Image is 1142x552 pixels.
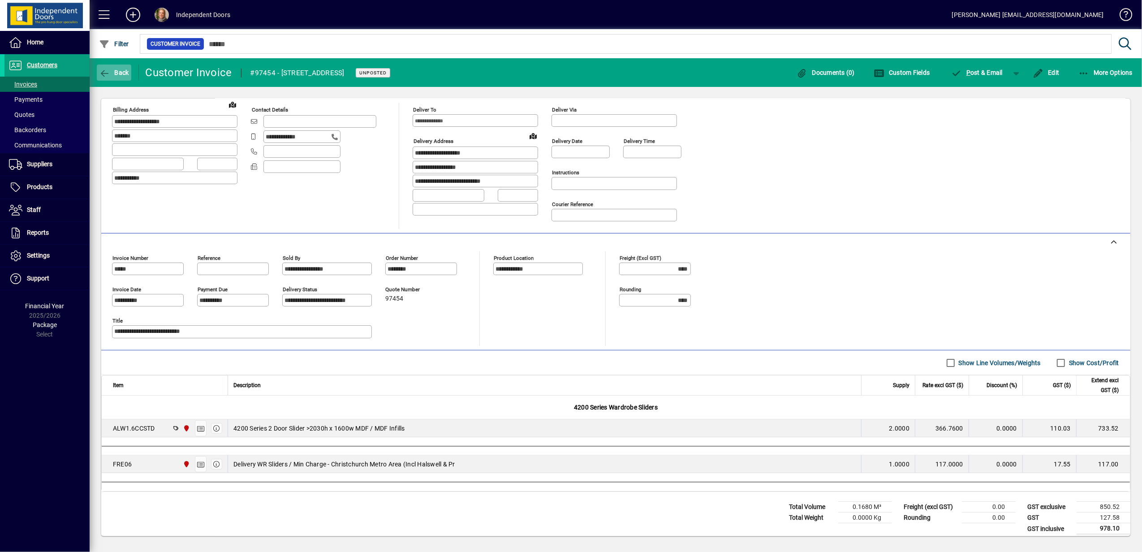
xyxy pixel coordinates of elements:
[4,92,90,107] a: Payments
[385,287,439,293] span: Quote number
[146,65,232,80] div: Customer Invoice
[4,122,90,138] a: Backorders
[957,358,1041,367] label: Show Line Volumes/Weights
[1022,455,1076,473] td: 17.55
[1076,455,1130,473] td: 117.00
[1067,358,1119,367] label: Show Cost/Profit
[151,39,200,48] span: Customer Invoice
[1053,380,1071,390] span: GST ($)
[9,142,62,149] span: Communications
[99,40,129,47] span: Filter
[921,460,963,469] div: 117.0000
[97,65,131,81] button: Back
[4,222,90,244] a: Reports
[225,97,240,112] a: View on map
[951,69,1003,76] span: ost & Email
[359,70,387,76] span: Unposted
[1077,502,1130,513] td: 850.52
[952,8,1104,22] div: [PERSON_NAME] [EMAIL_ADDRESS][DOMAIN_NAME]
[784,502,838,513] td: Total Volume
[874,69,930,76] span: Custom Fields
[620,255,661,261] mat-label: Freight (excl GST)
[838,513,892,523] td: 0.0000 Kg
[27,183,52,190] span: Products
[27,229,49,236] span: Reports
[283,255,300,261] mat-label: Sold by
[784,513,838,523] td: Total Weight
[1078,69,1133,76] span: More Options
[4,107,90,122] a: Quotes
[921,424,963,433] div: 366.7600
[794,65,857,81] button: Documents (0)
[1113,2,1131,31] a: Knowledge Base
[386,255,418,261] mat-label: Order number
[871,65,932,81] button: Custom Fields
[624,138,655,144] mat-label: Delivery time
[97,36,131,52] button: Filter
[1030,65,1062,81] button: Edit
[1076,419,1130,437] td: 733.52
[9,126,46,134] span: Backorders
[889,424,910,433] span: 2.0000
[233,380,261,390] span: Description
[552,138,582,144] mat-label: Delivery date
[552,107,577,113] mat-label: Deliver via
[4,31,90,54] a: Home
[27,61,57,69] span: Customers
[552,169,579,176] mat-label: Instructions
[494,255,534,261] mat-label: Product location
[4,199,90,221] a: Staff
[552,201,593,207] mat-label: Courier Reference
[112,318,123,324] mat-label: Title
[147,7,176,23] button: Profile
[27,39,43,46] span: Home
[90,65,139,81] app-page-header-button: Back
[899,513,962,523] td: Rounding
[962,513,1016,523] td: 0.00
[4,267,90,290] a: Support
[9,96,43,103] span: Payments
[250,66,345,80] div: #97454 - [STREET_ADDRESS]
[26,302,65,310] span: Financial Year
[966,69,970,76] span: P
[4,153,90,176] a: Suppliers
[112,255,148,261] mat-label: Invoice number
[385,295,403,302] span: 97454
[987,380,1017,390] span: Discount (%)
[893,380,909,390] span: Supply
[947,65,1008,81] button: Post & Email
[33,321,57,328] span: Package
[797,69,855,76] span: Documents (0)
[889,460,910,469] span: 1.0000
[99,69,129,76] span: Back
[969,419,1022,437] td: 0.0000
[899,502,962,513] td: Freight (excl GST)
[27,252,50,259] span: Settings
[1077,513,1130,523] td: 127.58
[9,81,37,88] span: Invoices
[27,160,52,168] span: Suppliers
[1082,375,1119,395] span: Extend excl GST ($)
[1023,513,1077,523] td: GST
[233,460,455,469] span: Delivery WR Sliders / Min Charge - Christchurch Metro Area (Incl Halswell & Pr
[233,424,405,433] span: 4200 Series 2 Door Slider >2030h x 1600w MDF / MDF Infills
[969,455,1022,473] td: 0.0000
[113,424,155,433] div: ALW1.6CCSTD
[1023,502,1077,513] td: GST exclusive
[181,459,191,469] span: Christchurch
[620,286,641,293] mat-label: Rounding
[283,286,317,293] mat-label: Delivery status
[27,206,41,213] span: Staff
[176,8,230,22] div: Independent Doors
[27,275,49,282] span: Support
[1076,65,1135,81] button: More Options
[112,286,141,293] mat-label: Invoice date
[838,502,892,513] td: 0.1680 M³
[4,176,90,198] a: Products
[198,286,228,293] mat-label: Payment due
[102,396,1130,419] div: 4200 Series Wardrobe Sliders
[113,380,124,390] span: Item
[4,138,90,153] a: Communications
[1022,419,1076,437] td: 110.03
[962,502,1016,513] td: 0.00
